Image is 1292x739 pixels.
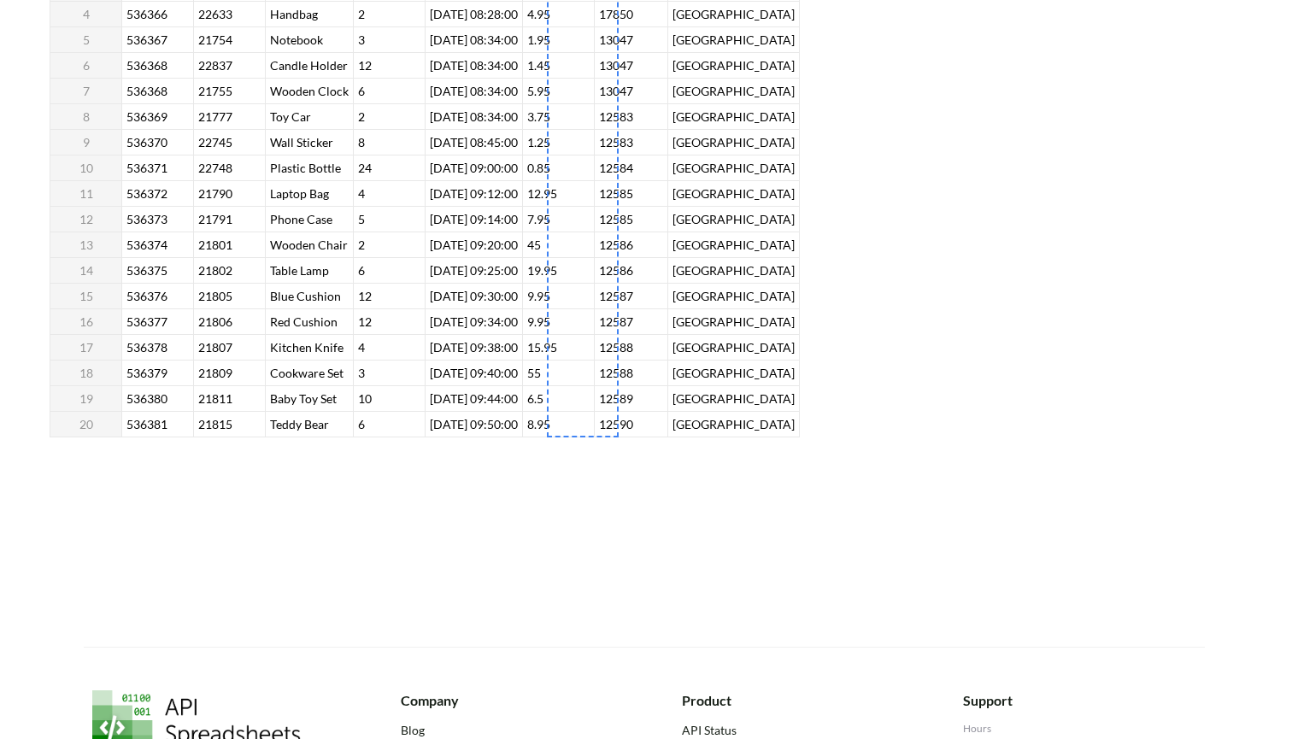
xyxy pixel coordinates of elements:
[195,132,236,153] span: 22745
[426,260,521,281] span: [DATE] 09:25:00
[596,3,637,25] span: 17850
[195,285,236,307] span: 21805
[123,106,171,127] span: 536369
[524,183,561,204] span: 12.95
[355,311,375,332] span: 12
[524,157,554,179] span: 0.85
[669,183,798,204] span: [GEOGRAPHIC_DATA]
[669,3,798,25] span: [GEOGRAPHIC_DATA]
[123,183,171,204] span: 536372
[426,3,521,25] span: [DATE] 08:28:00
[123,208,171,230] span: 536373
[267,132,337,153] span: Wall Sticker
[524,388,547,409] span: 6.5
[50,78,122,103] th: 7
[426,183,521,204] span: [DATE] 09:12:00
[50,411,122,437] th: 20
[267,106,314,127] span: Toy Car
[596,157,637,179] span: 12584
[682,690,915,711] div: Product
[267,29,326,50] span: Notebook
[195,3,236,25] span: 22633
[355,132,368,153] span: 8
[123,234,171,255] span: 536374
[669,388,798,409] span: [GEOGRAPHIC_DATA]
[355,337,368,358] span: 4
[426,285,521,307] span: [DATE] 09:30:00
[267,80,352,102] span: Wooden Clock
[123,132,171,153] span: 536370
[50,1,122,26] th: 4
[50,26,122,52] th: 5
[123,3,171,25] span: 536366
[426,234,521,255] span: [DATE] 09:20:00
[123,337,171,358] span: 536378
[355,157,375,179] span: 24
[596,362,637,384] span: 12588
[195,157,236,179] span: 22748
[123,260,171,281] span: 536375
[50,206,122,232] th: 12
[426,337,521,358] span: [DATE] 09:38:00
[596,106,637,127] span: 12583
[596,413,637,435] span: 12590
[596,132,637,153] span: 12583
[524,337,561,358] span: 15.95
[524,80,554,102] span: 5.95
[669,260,798,281] span: [GEOGRAPHIC_DATA]
[123,157,171,179] span: 536371
[50,155,122,180] th: 10
[596,260,637,281] span: 12586
[596,80,637,102] span: 13047
[267,3,321,25] span: Handbag
[426,29,521,50] span: [DATE] 08:34:00
[669,132,798,153] span: [GEOGRAPHIC_DATA]
[267,208,336,230] span: Phone Case
[267,183,332,204] span: Laptop Bag
[355,285,375,307] span: 12
[669,337,798,358] span: [GEOGRAPHIC_DATA]
[355,106,368,127] span: 2
[401,690,634,711] div: Company
[123,80,171,102] span: 536368
[50,103,122,129] th: 8
[596,208,637,230] span: 12585
[524,106,554,127] span: 3.75
[195,55,236,76] span: 22837
[669,234,798,255] span: [GEOGRAPHIC_DATA]
[426,208,521,230] span: [DATE] 09:14:00
[963,690,1196,711] div: Support
[426,157,521,179] span: [DATE] 09:00:00
[267,157,344,179] span: Plastic Bottle
[50,360,122,385] th: 18
[50,257,122,283] th: 14
[195,337,236,358] span: 21807
[426,311,521,332] span: [DATE] 09:34:00
[682,721,915,739] a: API Status
[123,413,171,435] span: 536381
[524,55,554,76] span: 1.45
[355,3,368,25] span: 2
[355,208,368,230] span: 5
[195,260,236,281] span: 21802
[669,413,798,435] span: [GEOGRAPHIC_DATA]
[524,234,544,255] span: 45
[50,334,122,360] th: 17
[596,388,637,409] span: 12589
[123,29,171,50] span: 536367
[426,413,521,435] span: [DATE] 09:50:00
[426,362,521,384] span: [DATE] 09:40:00
[267,234,351,255] span: Wooden Chair
[524,208,554,230] span: 7.95
[355,80,368,102] span: 6
[669,208,798,230] span: [GEOGRAPHIC_DATA]
[669,157,798,179] span: [GEOGRAPHIC_DATA]
[267,413,332,435] span: Teddy Bear
[524,260,561,281] span: 19.95
[195,183,236,204] span: 21790
[355,55,375,76] span: 12
[669,106,798,127] span: [GEOGRAPHIC_DATA]
[50,52,122,78] th: 6
[123,311,171,332] span: 536377
[267,260,332,281] span: Table Lamp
